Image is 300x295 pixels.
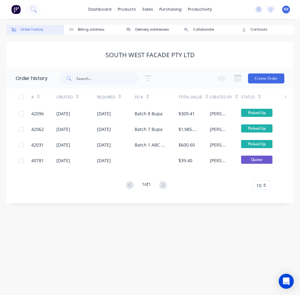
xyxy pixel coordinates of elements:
[210,89,241,106] div: Created By
[178,110,195,117] div: $309.41
[241,124,272,132] span: Picked Up
[135,110,163,117] div: Batch 8 Bupa
[178,89,210,106] div: Total Value
[210,126,229,132] div: [PERSON_NAME]
[85,5,115,14] a: dashboard
[56,126,70,132] div: [DATE]
[236,25,294,34] button: Contacts
[210,110,229,117] div: [PERSON_NAME]
[256,182,261,189] span: 10
[56,89,97,106] div: Created
[284,7,289,12] span: RK
[241,109,272,117] span: Picked Up
[31,157,44,164] div: 40781
[185,5,215,14] div: productivity
[97,110,111,117] div: [DATE]
[115,5,139,14] div: products
[210,94,232,100] div: Created By
[16,75,48,82] div: Order history
[56,157,70,164] div: [DATE]
[241,94,255,100] div: Status
[97,142,111,148] div: [DATE]
[156,5,185,14] div: purchasing
[31,142,44,148] div: 42031
[97,126,111,132] div: [DATE]
[11,5,21,14] img: Factory
[64,25,122,34] button: Billing address
[193,27,214,32] div: Collaborate
[56,142,70,148] div: [DATE]
[178,94,202,100] div: Total Value
[97,157,111,164] div: [DATE]
[142,181,151,190] div: 1 of 1
[135,142,166,148] div: Batch 1 ABC boxes
[97,89,135,106] div: Required
[279,274,294,289] div: Open Intercom Messenger
[135,126,163,132] div: Batch 7 Bupa
[56,94,73,100] div: Created
[135,27,169,32] div: Delivery addresses
[178,157,192,164] div: $39.40
[20,27,43,32] div: Order history
[139,5,156,14] div: sales
[6,25,64,34] button: Order history
[31,89,56,106] div: #
[178,142,195,148] div: $600.60
[251,27,267,32] div: Contacts
[248,73,284,83] button: Create Order
[31,126,44,132] div: 42062
[241,89,285,106] div: Status
[241,156,272,163] span: Quote
[78,27,104,32] div: Billing address
[179,25,236,34] button: Collaborate
[31,110,44,117] div: 42096
[31,94,34,100] div: #
[135,94,143,100] div: PO #
[76,72,138,85] input: Search...
[135,89,178,106] div: PO #
[241,140,272,148] span: Picked Up
[106,51,195,59] div: South West Facade Pty Ltd
[121,25,179,34] button: Delivery addresses
[210,142,229,148] div: [PERSON_NAME]
[210,157,229,164] div: [PERSON_NAME]
[56,110,70,117] div: [DATE]
[97,94,115,100] div: Required
[178,126,197,132] div: $1,985.28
